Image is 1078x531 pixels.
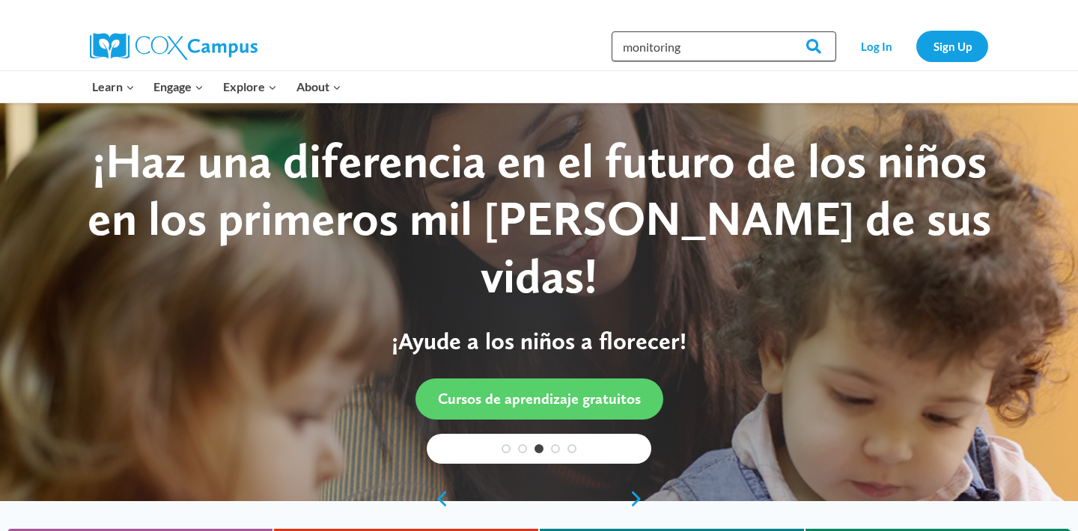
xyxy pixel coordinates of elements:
[415,378,663,420] a: Cursos de aprendizaje gratuitos
[916,31,988,61] a: Sign Up
[844,31,988,61] nav: Secondary Navigation
[71,132,1007,304] div: ¡Haz una diferencia en el futuro de los niños en los primeros mil [PERSON_NAME] de sus vidas!
[438,390,641,408] span: Cursos de aprendizaje gratuitos
[90,33,258,60] img: Cox Campus
[144,71,214,102] button: Child menu of Engage
[844,31,909,61] a: Log In
[82,71,350,102] nav: Primary Navigation
[213,71,287,102] button: Child menu of Explore
[287,71,351,102] button: Child menu of About
[71,327,1007,355] p: ¡Ayude a los niños a florecer!
[612,31,836,61] input: Search Cox Campus
[82,71,144,102] button: Child menu of Learn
